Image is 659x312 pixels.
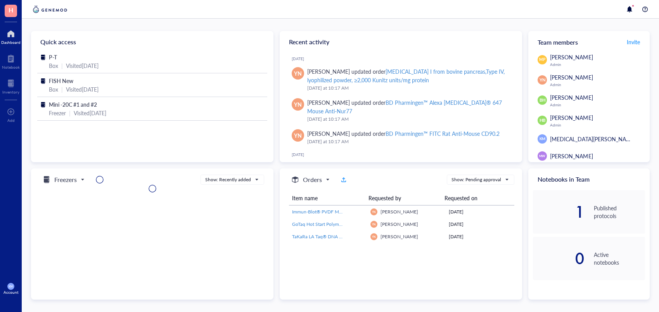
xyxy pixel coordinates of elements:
[292,208,420,215] span: Immun-Blot® PVDF Membrane, Roll, 26 cm x 3.3 m, 1620177
[307,68,505,84] div: [MEDICAL_DATA] I from bovine pancreas,Type IV, lyophilized powder, ≥2,000 Kunitz units/mg protein
[550,62,645,67] div: Admin
[550,102,645,107] div: Admin
[292,221,349,227] span: GoTaq Hot Start Polymerase
[550,82,645,87] div: Admin
[441,191,509,205] th: Requested on
[205,176,251,183] div: Show: Recently added
[307,84,510,92] div: [DATE] at 10:17 AM
[1,40,21,45] div: Dashboard
[292,56,516,61] div: [DATE]
[539,77,545,83] span: YN
[54,175,77,184] h5: Freezers
[307,98,510,115] div: [PERSON_NAME] updated order
[49,85,58,94] div: Box
[1,28,21,45] a: Dashboard
[307,129,500,138] div: [PERSON_NAME] updated order
[292,208,364,215] a: Immun-Blot® PVDF Membrane, Roll, 26 cm x 3.3 m, 1620177
[49,101,97,108] span: Mini -20C #1 and #2
[66,61,99,70] div: Visited [DATE]
[307,138,510,146] div: [DATE] at 10:17 AM
[49,53,57,61] span: P-T
[381,221,418,227] span: [PERSON_NAME]
[372,235,376,239] span: YN
[594,204,645,220] div: Published protocols
[294,69,302,78] span: YN
[627,38,640,46] span: Invite
[540,57,545,62] span: MP
[539,97,545,104] span: BH
[2,52,20,69] a: Notebook
[550,123,645,127] div: Admin
[286,95,516,126] a: YN[PERSON_NAME] updated orderBD Pharmingen™ Alexa [MEDICAL_DATA]® 647 Mouse Anti-Nur77[DATE] at 1...
[3,290,19,295] div: Account
[372,210,376,214] span: YN
[2,65,20,69] div: Notebook
[7,118,15,123] div: Add
[49,109,66,117] div: Freezer
[528,168,650,190] div: Notebooks in Team
[594,251,645,266] div: Active notebooks
[307,99,502,115] div: BD Pharmingen™ Alexa [MEDICAL_DATA]® 647 Mouse Anti-Nur77
[539,154,545,158] span: MW
[307,115,510,123] div: [DATE] at 10:17 AM
[372,223,376,226] span: YN
[550,94,593,101] span: [PERSON_NAME]
[292,233,425,240] span: TaKaRa LA Taq® DNA Polymerase (Mg2+ plus buffer) - 250 Units
[550,135,635,143] span: [MEDICAL_DATA][PERSON_NAME]
[9,5,13,15] span: H
[2,90,19,94] div: Inventory
[66,85,99,94] div: Visited [DATE]
[528,31,650,53] div: Team members
[550,152,593,160] span: [PERSON_NAME]
[74,109,106,117] div: Visited [DATE]
[386,130,499,137] div: BD Pharmingen™ FITC Rat Anti-Mouse CD90.2
[292,221,364,228] a: GoTaq Hot Start Polymerase
[307,67,510,84] div: [PERSON_NAME] updated order
[9,285,13,288] span: KM
[49,77,73,85] span: FISH New
[381,233,418,240] span: [PERSON_NAME]
[69,109,71,117] div: |
[294,100,302,109] span: YN
[540,136,545,142] span: KM
[533,252,584,265] div: 0
[539,117,545,124] span: HB
[31,5,69,14] img: genemod-logo
[449,208,511,215] div: [DATE]
[286,126,516,149] a: YN[PERSON_NAME] updated orderBD Pharmingen™ FITC Rat Anti-Mouse CD90.2[DATE] at 10:17 AM
[303,175,322,184] h5: Orders
[533,206,584,218] div: 1
[289,191,365,205] th: Item name
[280,31,522,53] div: Recent activity
[49,61,58,70] div: Box
[61,85,63,94] div: |
[550,114,593,121] span: [PERSON_NAME]
[451,176,501,183] div: Show: Pending approval
[294,131,302,140] span: YN
[2,77,19,94] a: Inventory
[550,73,593,81] span: [PERSON_NAME]
[626,36,640,48] button: Invite
[449,221,511,228] div: [DATE]
[381,208,418,215] span: [PERSON_NAME]
[365,191,441,205] th: Requested by
[449,233,511,240] div: [DATE]
[61,61,63,70] div: |
[550,53,593,61] span: [PERSON_NAME]
[292,233,364,240] a: TaKaRa LA Taq® DNA Polymerase (Mg2+ plus buffer) - 250 Units
[31,31,273,53] div: Quick access
[286,64,516,95] a: YN[PERSON_NAME] updated order[MEDICAL_DATA] I from bovine pancreas,Type IV, lyophilized powder, ≥...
